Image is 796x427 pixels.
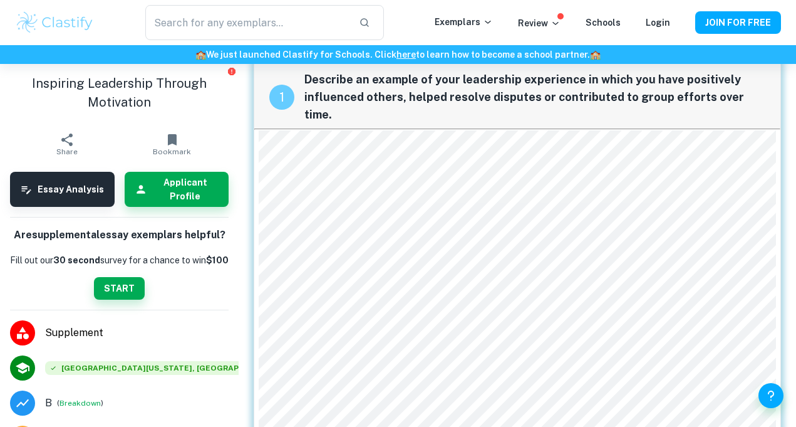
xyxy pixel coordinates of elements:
[14,228,225,243] h6: Are supplemental essay exemplars helpful?
[646,18,670,28] a: Login
[206,255,229,265] strong: $100
[3,48,793,61] h6: We just launched Clastify for Schools. Click to learn how to become a school partner.
[59,398,101,409] button: Breakdown
[269,85,294,110] div: recipe
[304,71,765,124] span: Describe an example of your leadership experience in which you have positively influenced others,...
[518,16,561,30] p: Review
[695,11,781,34] button: JOIN FOR FREE
[45,361,286,375] span: [GEOGRAPHIC_DATA][US_STATE], [GEOGRAPHIC_DATA]
[14,127,120,162] button: Share
[435,15,493,29] p: Exemplars
[590,50,601,60] span: 🏫
[120,127,225,162] button: Bookmark
[94,277,145,300] button: START
[125,172,229,207] button: Applicant Profile
[45,396,52,411] p: Grade
[45,361,286,375] div: Accepted: University of California, San Francisco
[15,10,95,35] img: Clastify logo
[45,325,229,340] span: Supplement
[195,50,206,60] span: 🏫
[38,182,104,196] h6: Essay Analysis
[10,253,229,267] p: Fill out our survey for a chance to win
[145,5,348,40] input: Search for any exemplars...
[396,50,416,60] a: here
[758,383,783,408] button: Help and Feedback
[10,74,229,112] h1: Inspiring Leadership Through Motivation
[227,66,236,76] button: Report issue
[586,18,621,28] a: Schools
[53,255,100,265] b: 30 second
[57,397,103,409] span: ( )
[56,147,78,156] span: Share
[153,147,191,156] span: Bookmark
[10,172,115,207] button: Essay Analysis
[152,176,219,203] h6: Applicant Profile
